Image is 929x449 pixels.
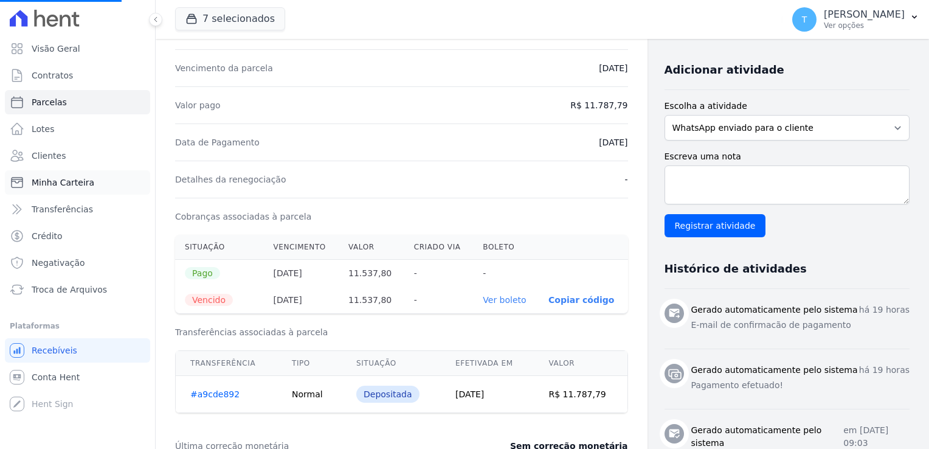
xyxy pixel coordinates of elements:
a: Contratos [5,63,150,88]
dt: Data de Pagamento [175,136,260,148]
a: Ver boleto [483,295,526,305]
span: Conta Hent [32,371,80,383]
td: R$ 11.787,79 [534,376,627,413]
h3: Gerado automaticamente pelo sistema [691,304,858,316]
th: 11.537,80 [339,260,404,287]
h3: Histórico de atividades [665,262,807,276]
th: - [404,260,474,287]
dt: Detalhes da renegociação [175,173,286,186]
th: [DATE] [263,287,338,313]
div: Depositada [356,386,420,403]
a: Recebíveis [5,338,150,363]
h3: Transferências associadas à parcela [175,326,628,338]
th: Situação [342,351,441,376]
th: 11.537,80 [339,287,404,313]
button: 7 selecionados [175,7,285,30]
span: Troca de Arquivos [32,284,107,296]
a: Lotes [5,117,150,141]
dd: - [624,173,627,186]
span: T [802,15,807,24]
a: Negativação [5,251,150,275]
th: Efetivada em [441,351,534,376]
p: Ver opções [824,21,905,30]
a: Transferências [5,197,150,221]
button: Copiar código [548,295,614,305]
dd: R$ 11.787,79 [570,99,627,111]
dd: [DATE] [599,136,627,148]
th: Transferência [176,351,277,376]
th: Valor [339,235,404,260]
span: Contratos [32,69,73,82]
th: Criado via [404,235,474,260]
span: Lotes [32,123,55,135]
dd: [DATE] [599,62,627,74]
th: Tipo [277,351,342,376]
p: E-mail de confirmacão de pagamento [691,319,910,332]
a: #a9cde892 [190,389,240,399]
a: Visão Geral [5,37,150,61]
a: Troca de Arquivos [5,277,150,302]
button: T [PERSON_NAME] Ver opções [782,2,929,37]
th: Vencimento [263,235,338,260]
input: Registrar atividade [665,214,766,237]
a: Clientes [5,144,150,168]
span: Visão Geral [32,43,80,55]
span: Transferências [32,203,93,215]
p: há 19 horas [859,364,910,377]
td: Normal [277,376,342,413]
span: Negativação [32,257,85,269]
th: - [473,260,539,287]
a: Parcelas [5,90,150,114]
span: Clientes [32,150,66,162]
dt: Vencimento da parcela [175,62,273,74]
div: Plataformas [10,319,145,333]
td: [DATE] [441,376,534,413]
a: Crédito [5,224,150,248]
h3: Adicionar atividade [665,63,784,77]
span: Crédito [32,230,63,242]
p: [PERSON_NAME] [824,9,905,21]
dt: Cobranças associadas à parcela [175,211,311,223]
span: Minha Carteira [32,176,94,189]
th: Valor [534,351,627,376]
th: Boleto [473,235,539,260]
label: Escolha a atividade [665,100,910,113]
p: há 19 horas [859,304,910,316]
h3: Gerado automaticamente pelo sistema [691,364,858,377]
span: Pago [185,267,220,279]
span: Recebíveis [32,344,77,357]
label: Escreva uma nota [665,150,910,163]
span: Parcelas [32,96,67,108]
a: Conta Hent [5,365,150,389]
span: Vencido [185,294,233,306]
dt: Valor pago [175,99,221,111]
th: - [404,287,474,313]
th: Situação [175,235,263,260]
th: [DATE] [263,260,338,287]
a: Minha Carteira [5,170,150,195]
p: Pagamento efetuado! [691,379,910,392]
